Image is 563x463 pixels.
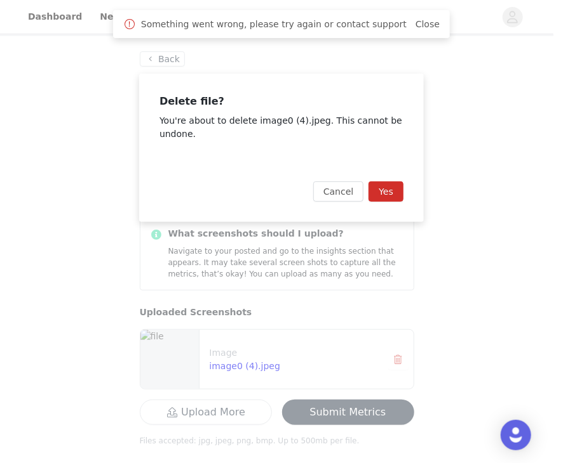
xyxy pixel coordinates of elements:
div: Open Intercom Messenger [501,420,531,450]
a: Close [416,19,440,29]
h3: Delete file? [159,94,404,109]
button: Cancel [313,181,363,202]
span: Something went wrong, please try again or contact support [141,18,407,31]
p: You're about to delete image0 (4).jpeg. This cannot be undone. [159,114,404,141]
button: Yes [369,181,404,202]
